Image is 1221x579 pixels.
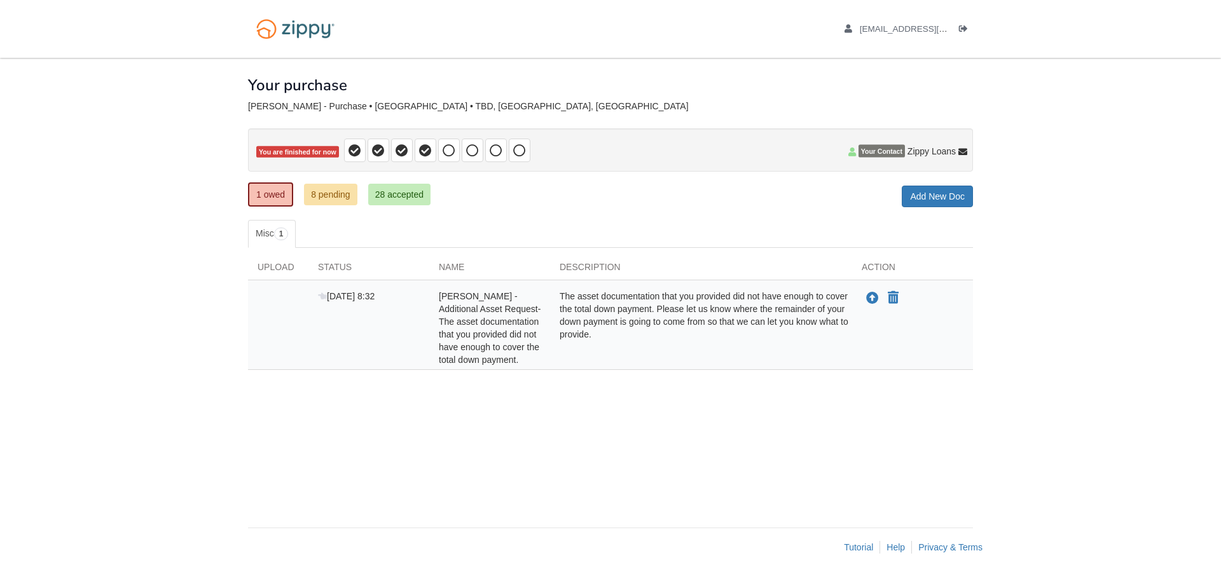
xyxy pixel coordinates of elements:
a: Privacy & Terms [918,542,983,552]
span: Your Contact [859,145,905,158]
a: 28 accepted [368,184,431,205]
div: The asset documentation that you provided did not have enough to cover the total down payment. Pl... [550,290,852,366]
div: Name [429,261,550,280]
button: Upload Irving Castaneda - Additional Asset Request-The asset documentation that you provided did ... [865,290,880,306]
span: [DATE] 8:32 [318,291,375,301]
a: Help [886,542,905,552]
span: [PERSON_NAME] - Additional Asset Request-The asset documentation that you provided did not have e... [439,291,541,365]
a: 8 pending [304,184,357,205]
div: Upload [248,261,308,280]
a: Log out [959,24,973,37]
span: 1 [274,228,289,240]
div: Description [550,261,852,280]
a: Misc [248,220,296,248]
span: You are finished for now [256,146,339,158]
span: psirving@msn.com [860,24,1005,34]
img: Logo [248,13,343,45]
span: Zippy Loans [907,145,956,158]
a: 1 owed [248,182,293,207]
a: Add New Doc [902,186,973,207]
div: Status [308,261,429,280]
a: Tutorial [844,542,873,552]
a: edit profile [845,24,1005,37]
h1: Your purchase [248,77,347,93]
div: [PERSON_NAME] - Purchase • [GEOGRAPHIC_DATA] • TBD, [GEOGRAPHIC_DATA], [GEOGRAPHIC_DATA] [248,101,973,112]
div: Action [852,261,973,280]
button: Declare Irving Castaneda - Additional Asset Request-The asset documentation that you provided did... [886,290,900,306]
